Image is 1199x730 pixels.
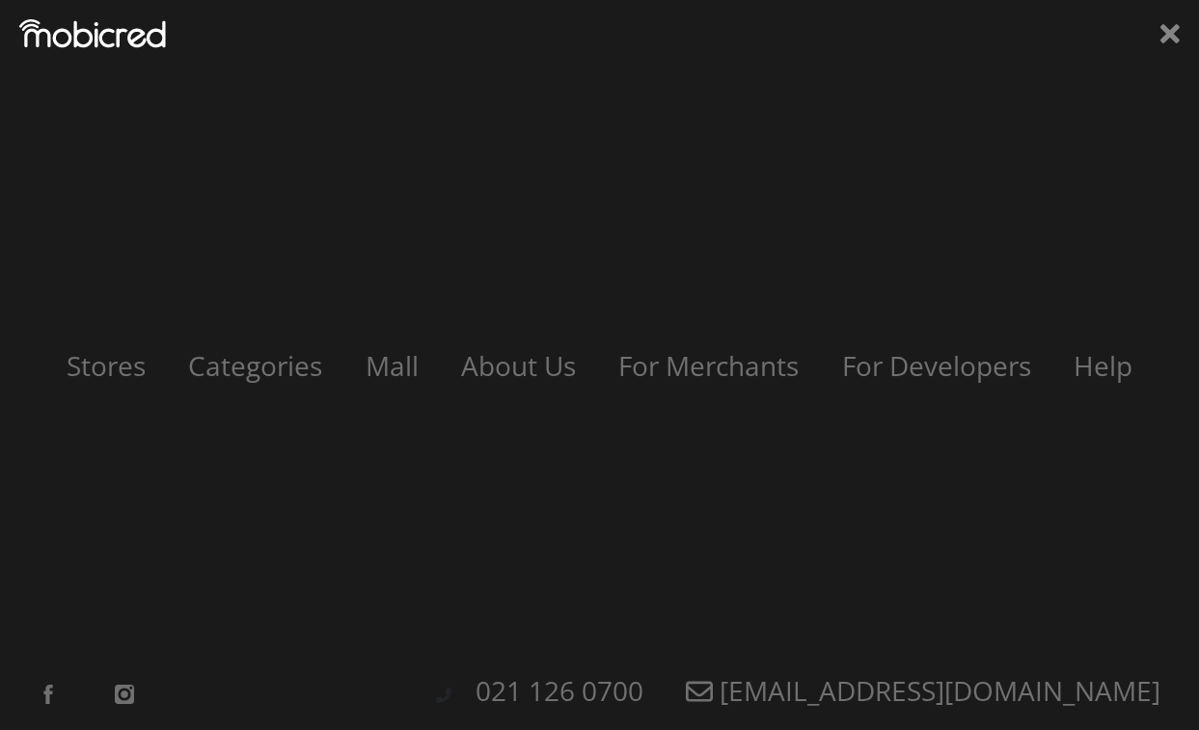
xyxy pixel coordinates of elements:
a: Mall [346,347,438,384]
a: Help [1054,347,1152,384]
a: Categories [169,347,341,384]
a: Stores [47,347,165,384]
a: For Merchants [599,347,818,384]
a: About Us [442,347,595,384]
a: 021 126 0700 [456,672,663,709]
a: For Developers [823,347,1050,384]
a: [EMAIL_ADDRESS][DOMAIN_NAME] [667,672,1180,709]
img: Mobicred [19,19,166,48]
